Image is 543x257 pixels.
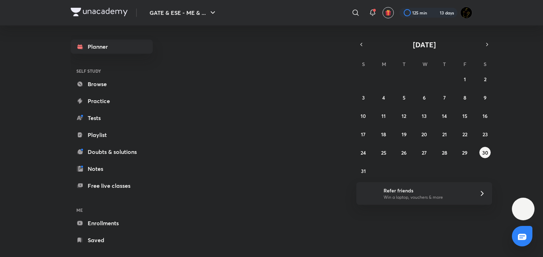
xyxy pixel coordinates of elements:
[358,128,369,140] button: August 17, 2025
[419,147,430,158] button: August 27, 2025
[463,61,466,67] abbr: Friday
[71,233,153,247] a: Saved
[459,92,471,103] button: August 8, 2025
[464,76,466,83] abbr: August 1, 2025
[378,92,389,103] button: August 4, 2025
[71,77,153,91] a: Browse
[358,110,369,121] button: August 10, 2025
[519,205,527,213] img: ttu
[413,40,436,49] span: [DATE]
[382,61,386,67] abbr: Monday
[402,131,407,138] abbr: August 19, 2025
[71,111,153,125] a: Tests
[145,6,221,20] button: GATE & ESE - ME & ...
[361,131,366,138] abbr: August 17, 2025
[71,65,153,77] h6: SELF STUDY
[443,94,446,101] abbr: August 7, 2025
[398,110,410,121] button: August 12, 2025
[483,131,488,138] abbr: August 23, 2025
[71,162,153,176] a: Notes
[422,61,427,67] abbr: Wednesday
[479,147,491,158] button: August 30, 2025
[439,147,450,158] button: August 28, 2025
[382,94,385,101] abbr: August 4, 2025
[442,131,447,138] abbr: August 21, 2025
[71,40,153,54] a: Planner
[384,194,471,201] p: Win a laptop, vouchers & more
[383,7,394,18] button: avatar
[362,186,376,201] img: referral
[71,128,153,142] a: Playlist
[482,149,488,156] abbr: August 30, 2025
[460,7,472,19] img: Ranit Maity01
[358,92,369,103] button: August 3, 2025
[484,61,486,67] abbr: Saturday
[402,113,406,119] abbr: August 12, 2025
[439,128,450,140] button: August 21, 2025
[439,110,450,121] button: August 14, 2025
[366,40,482,49] button: [DATE]
[398,128,410,140] button: August 19, 2025
[459,110,471,121] button: August 15, 2025
[431,9,438,16] img: streak
[419,128,430,140] button: August 20, 2025
[403,94,405,101] abbr: August 5, 2025
[442,149,447,156] abbr: August 28, 2025
[362,61,365,67] abbr: Sunday
[419,92,430,103] button: August 6, 2025
[423,94,426,101] abbr: August 6, 2025
[421,131,427,138] abbr: August 20, 2025
[484,94,486,101] abbr: August 9, 2025
[439,92,450,103] button: August 7, 2025
[358,147,369,158] button: August 24, 2025
[361,113,366,119] abbr: August 10, 2025
[459,147,471,158] button: August 29, 2025
[483,113,487,119] abbr: August 16, 2025
[378,147,389,158] button: August 25, 2025
[378,128,389,140] button: August 18, 2025
[479,128,491,140] button: August 23, 2025
[479,110,491,121] button: August 16, 2025
[462,149,467,156] abbr: August 29, 2025
[378,110,389,121] button: August 11, 2025
[462,113,467,119] abbr: August 15, 2025
[442,113,447,119] abbr: August 14, 2025
[459,73,471,85] button: August 1, 2025
[403,61,405,67] abbr: Tuesday
[71,204,153,216] h6: ME
[484,76,486,83] abbr: August 2, 2025
[422,113,427,119] abbr: August 13, 2025
[71,8,128,16] img: Company Logo
[398,92,410,103] button: August 5, 2025
[71,94,153,108] a: Practice
[71,179,153,193] a: Free live classes
[479,73,491,85] button: August 2, 2025
[381,149,386,156] abbr: August 25, 2025
[71,145,153,159] a: Doubts & solutions
[381,113,386,119] abbr: August 11, 2025
[358,165,369,177] button: August 31, 2025
[479,92,491,103] button: August 9, 2025
[443,61,446,67] abbr: Thursday
[361,168,366,174] abbr: August 31, 2025
[381,131,386,138] abbr: August 18, 2025
[398,147,410,158] button: August 26, 2025
[385,10,391,16] img: avatar
[401,149,407,156] abbr: August 26, 2025
[462,131,467,138] abbr: August 22, 2025
[463,94,466,101] abbr: August 8, 2025
[422,149,427,156] abbr: August 27, 2025
[384,187,471,194] h6: Refer friends
[71,216,153,230] a: Enrollments
[361,149,366,156] abbr: August 24, 2025
[362,94,365,101] abbr: August 3, 2025
[459,128,471,140] button: August 22, 2025
[419,110,430,121] button: August 13, 2025
[71,8,128,18] a: Company Logo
